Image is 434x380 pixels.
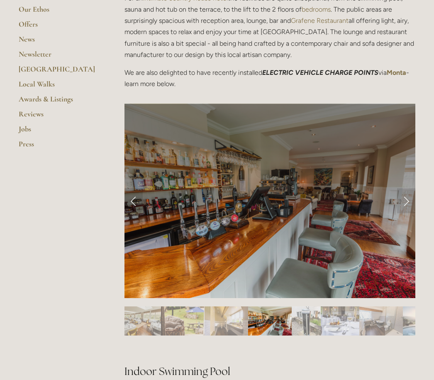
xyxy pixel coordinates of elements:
[19,35,98,49] a: News
[359,306,403,336] img: Slide 7
[19,79,98,94] a: Local Walks
[387,69,406,76] a: Monta
[292,306,321,336] img: Slide 5
[19,64,98,79] a: [GEOGRAPHIC_DATA]
[19,5,98,20] a: Our Ethos
[302,5,331,13] a: bedrooms
[19,109,98,124] a: Reviews
[117,306,161,336] img: Slide 1
[262,69,378,76] em: ELECTRIC VEHICLE CHARGE POINTS
[19,94,98,109] a: Awards & Listings
[19,20,98,35] a: Offers
[19,139,98,154] a: Press
[124,67,415,89] p: We are also delighted to have recently installed via - learn more below.
[291,17,349,25] a: Grafene Restaurant
[205,306,248,336] img: Slide 3
[19,124,98,139] a: Jobs
[19,49,98,64] a: Newsletter
[124,188,143,213] a: Previous Slide
[124,350,415,379] h2: Indoor Swimming Pool
[161,306,205,336] img: Slide 2
[321,306,359,336] img: Slide 6
[397,188,415,213] a: Next Slide
[248,306,292,336] img: Slide 4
